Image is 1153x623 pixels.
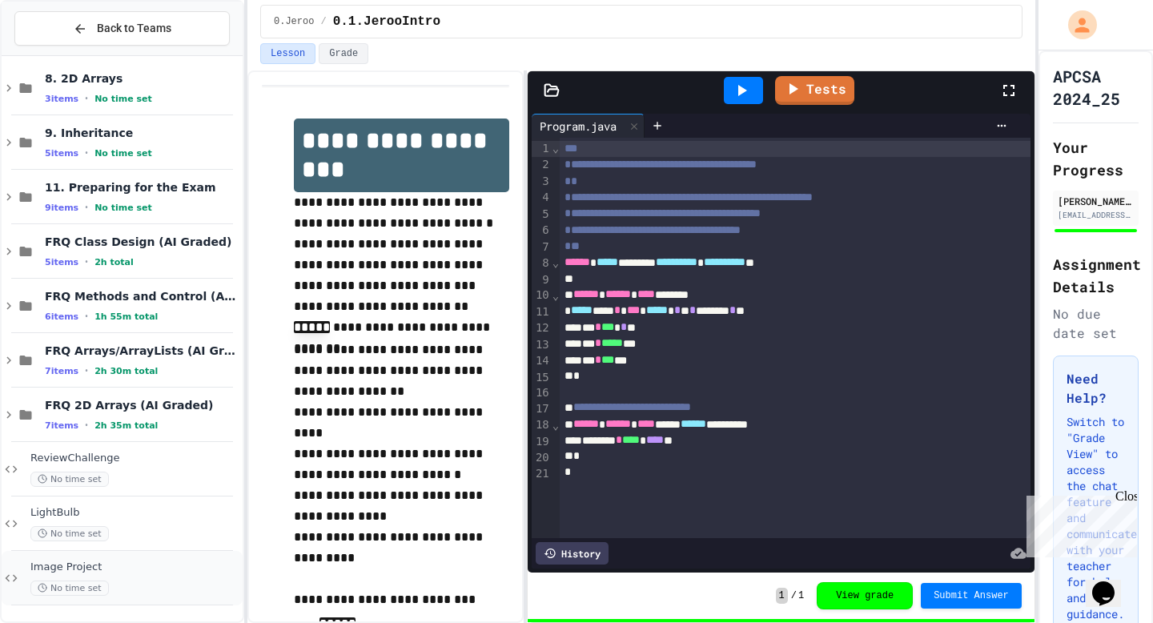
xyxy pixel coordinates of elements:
span: 5 items [45,257,78,267]
span: • [85,364,88,377]
p: Switch to "Grade View" to access the chat feature and communicate with your teacher for help and ... [1067,414,1125,622]
span: LightBulb [30,506,239,520]
h3: Need Help? [1067,369,1125,408]
span: 8. 2D Arrays [45,71,239,86]
span: No time set [94,94,152,104]
div: [PERSON_NAME] [PERSON_NAME] [1058,194,1134,208]
span: 6 items [45,311,78,322]
div: 12 [532,320,552,336]
div: 21 [532,466,552,482]
div: 6 [532,223,552,239]
button: Grade [319,43,368,64]
span: 3 items [45,94,78,104]
div: My Account [1051,6,1101,43]
div: Program.java [532,114,645,138]
span: Fold line [552,142,560,155]
button: Lesson [260,43,315,64]
span: 1 [776,588,788,604]
span: Image Project [30,561,239,574]
div: 20 [532,450,552,466]
div: 17 [532,401,552,417]
span: / [320,15,326,28]
span: • [85,147,88,159]
span: 0.1.JerooIntro [333,12,440,31]
div: Program.java [532,118,625,135]
span: Fold line [552,419,560,432]
span: 7 items [45,420,78,431]
div: 1 [532,141,552,157]
span: ReviewChallenge [30,452,239,465]
span: 7 items [45,366,78,376]
span: 2h total [94,257,134,267]
span: No time set [94,148,152,159]
div: History [536,542,609,565]
span: / [791,589,797,602]
span: • [85,419,88,432]
div: 8 [532,255,552,271]
div: 19 [532,434,552,450]
iframe: chat widget [1020,489,1137,557]
span: 1 [798,589,804,602]
span: • [85,201,88,214]
div: Chat with us now!Close [6,6,110,102]
iframe: chat widget [1086,559,1137,607]
div: 4 [532,190,552,206]
h1: APCSA 2024_25 [1053,65,1139,110]
span: 2h 35m total [94,420,158,431]
div: 3 [532,174,552,190]
span: • [85,92,88,105]
div: 9 [532,272,552,288]
div: 11 [532,304,552,320]
div: 15 [532,370,552,386]
span: Back to Teams [97,20,171,37]
button: View grade [817,582,913,609]
div: 16 [532,385,552,401]
span: 5 items [45,148,78,159]
span: FRQ Class Design (AI Graded) [45,235,239,249]
span: No time set [30,581,109,596]
div: [EMAIL_ADDRESS][DOMAIN_NAME] [1058,209,1134,221]
span: • [85,255,88,268]
span: • [85,310,88,323]
span: Fold line [552,289,560,302]
span: FRQ 2D Arrays (AI Graded) [45,398,239,412]
div: No due date set [1053,304,1139,343]
div: 2 [532,157,552,173]
div: 10 [532,287,552,303]
div: 7 [532,239,552,255]
span: FRQ Arrays/ArrayLists (AI Graded) [45,344,239,358]
h2: Assignment Details [1053,253,1139,298]
div: 14 [532,353,552,369]
span: FRQ Methods and Control (AI Graded) [45,289,239,303]
span: Submit Answer [934,589,1009,602]
button: Submit Answer [921,583,1022,609]
span: 2h 30m total [94,366,158,376]
span: Fold line [552,256,560,269]
span: No time set [30,472,109,487]
div: 5 [532,207,552,223]
span: 1h 55m total [94,311,158,322]
span: 11. Preparing for the Exam [45,180,239,195]
a: Tests [775,76,854,105]
span: 0.Jeroo [274,15,314,28]
button: Back to Teams [14,11,230,46]
span: No time set [30,526,109,541]
span: No time set [94,203,152,213]
span: 9. Inheritance [45,126,239,140]
div: 13 [532,337,552,353]
span: 9 items [45,203,78,213]
h2: Your Progress [1053,136,1139,181]
div: 18 [532,417,552,433]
